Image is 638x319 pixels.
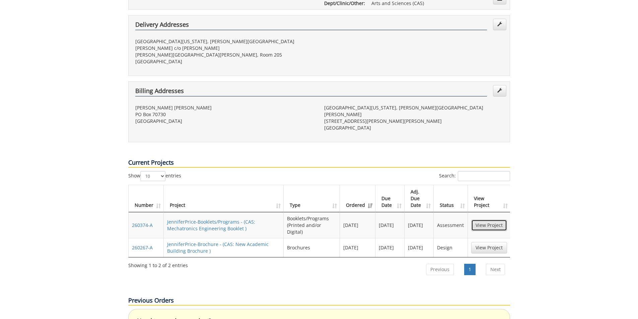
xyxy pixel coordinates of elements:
[129,185,164,212] th: Number: activate to sort column ascending
[132,244,153,251] a: 260267-A
[468,185,510,212] th: View Project: activate to sort column ascending
[486,264,505,275] a: Next
[135,21,487,30] h4: Delivery Addresses
[284,185,340,212] th: Type: activate to sort column ascending
[128,296,510,306] p: Previous Orders
[128,171,181,181] label: Show entries
[405,238,434,257] td: [DATE]
[135,38,314,52] p: [GEOGRAPHIC_DATA][US_STATE], [PERSON_NAME][GEOGRAPHIC_DATA][PERSON_NAME] c/o [PERSON_NAME]
[167,219,255,232] a: JenniferPrice-Booklets/Programs - (CAS: Mechatronics Engineering Booklet )
[405,212,434,238] td: [DATE]
[167,241,269,254] a: JenniferPrice-Brochure - (CAS: New Academic Building Brochure )
[340,212,375,238] td: [DATE]
[284,212,340,238] td: Booklets/Programs (Printed and/or Digital)
[324,118,503,125] p: [STREET_ADDRESS][PERSON_NAME][PERSON_NAME]
[434,185,468,212] th: Status: activate to sort column ascending
[135,118,314,125] p: [GEOGRAPHIC_DATA]
[164,185,284,212] th: Project: activate to sort column ascending
[405,185,434,212] th: Adj. Due Date: activate to sort column ascending
[135,104,314,111] p: [PERSON_NAME] [PERSON_NAME]
[493,19,506,30] a: Edit Addresses
[128,259,188,269] div: Showing 1 to 2 of 2 entries
[375,238,405,257] td: [DATE]
[340,185,375,212] th: Ordered: activate to sort column ascending
[132,222,153,228] a: 260374-A
[135,58,314,65] p: [GEOGRAPHIC_DATA]
[471,242,507,253] a: View Project
[135,52,314,58] p: [PERSON_NAME][GEOGRAPHIC_DATA][PERSON_NAME], Room 205
[434,238,468,257] td: Design
[135,88,487,96] h4: Billing Addresses
[439,171,510,181] label: Search:
[284,238,340,257] td: Brochures
[426,264,454,275] a: Previous
[464,264,476,275] a: 1
[128,158,510,168] p: Current Projects
[471,220,507,231] a: View Project
[375,212,405,238] td: [DATE]
[135,111,314,118] p: PO Box 70730
[340,238,375,257] td: [DATE]
[324,104,503,118] p: [GEOGRAPHIC_DATA][US_STATE], [PERSON_NAME][GEOGRAPHIC_DATA][PERSON_NAME]
[324,125,503,131] p: [GEOGRAPHIC_DATA]
[140,171,165,181] select: Showentries
[434,212,468,238] td: Assessment
[493,85,506,96] a: Edit Addresses
[375,185,405,212] th: Due Date: activate to sort column ascending
[458,171,510,181] input: Search:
